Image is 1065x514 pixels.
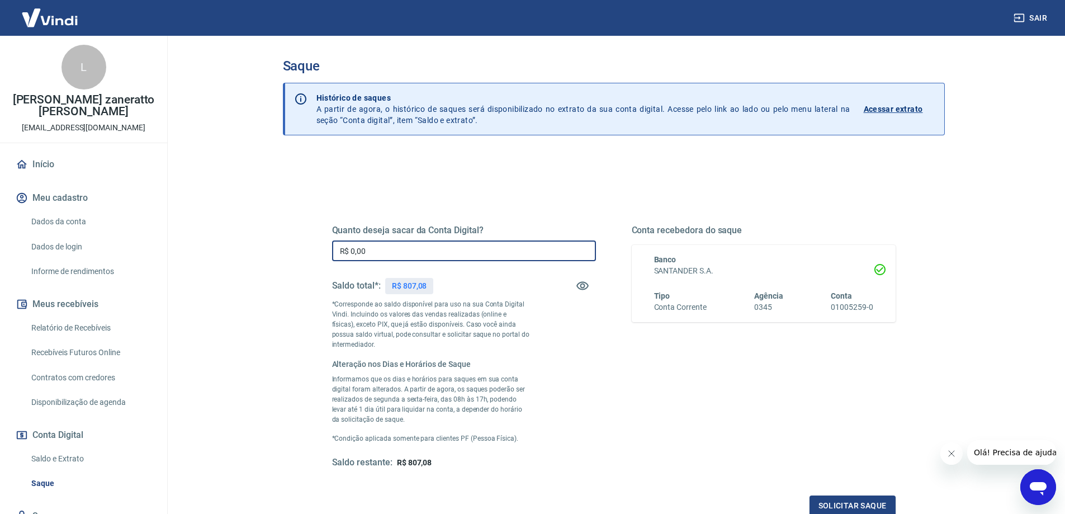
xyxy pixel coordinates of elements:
h6: SANTANDER S.A. [654,265,873,277]
span: Agência [754,291,783,300]
h6: 01005259-0 [831,301,873,313]
iframe: Mensagem da empresa [967,440,1056,465]
a: Saque [27,472,154,495]
iframe: Fechar mensagem [940,442,963,465]
h5: Saldo restante: [332,457,392,469]
p: Histórico de saques [316,92,850,103]
a: Recebíveis Futuros Online [27,341,154,364]
a: Contratos com credores [27,366,154,389]
p: Informamos que os dias e horários para saques em sua conta digital foram alterados. A partir de a... [332,374,530,425]
a: Saldo e Extrato [27,447,154,470]
span: Conta [831,291,852,300]
p: [EMAIL_ADDRESS][DOMAIN_NAME] [22,122,145,134]
a: Disponibilização de agenda [27,391,154,414]
button: Sair [1011,8,1052,29]
p: *Corresponde ao saldo disponível para uso na sua Conta Digital Vindi. Incluindo os valores das ve... [332,299,530,350]
h5: Saldo total*: [332,280,381,291]
h3: Saque [283,58,945,74]
a: Relatório de Recebíveis [27,317,154,339]
iframe: Botão para abrir a janela de mensagens [1020,469,1056,505]
p: R$ 807,08 [392,280,427,292]
h6: Conta Corrente [654,301,707,313]
a: Informe de rendimentos [27,260,154,283]
a: Acessar extrato [864,92,935,126]
span: Olá! Precisa de ajuda? [7,8,94,17]
p: A partir de agora, o histórico de saques será disponibilizado no extrato da sua conta digital. Ac... [316,92,850,126]
button: Conta Digital [13,423,154,447]
button: Meus recebíveis [13,292,154,317]
button: Meu cadastro [13,186,154,210]
span: Tipo [654,291,670,300]
h5: Conta recebedora do saque [632,225,896,236]
img: Vindi [13,1,86,35]
a: Dados da conta [27,210,154,233]
p: Acessar extrato [864,103,923,115]
span: Banco [654,255,676,264]
p: *Condição aplicada somente para clientes PF (Pessoa Física). [332,433,530,444]
a: Início [13,152,154,177]
p: [PERSON_NAME] zaneratto [PERSON_NAME] [9,94,158,117]
h6: Alteração nos Dias e Horários de Saque [332,359,530,370]
span: R$ 807,08 [397,458,432,467]
h5: Quanto deseja sacar da Conta Digital? [332,225,596,236]
h6: 0345 [754,301,783,313]
div: L [61,45,106,89]
a: Dados de login [27,235,154,258]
